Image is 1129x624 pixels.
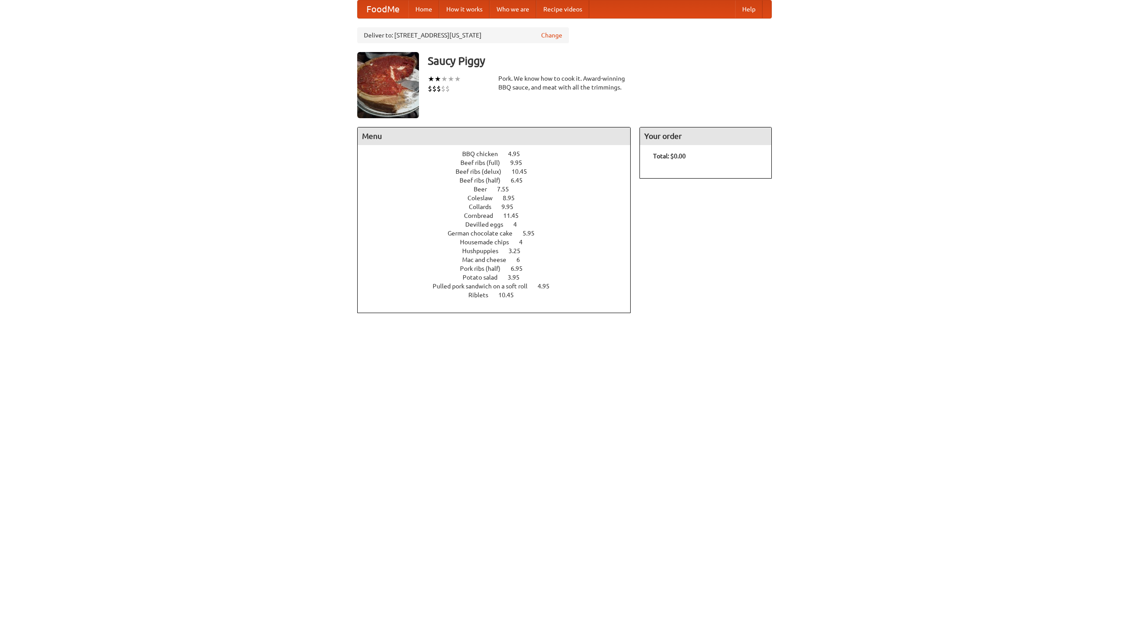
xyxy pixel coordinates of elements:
span: 6.45 [511,177,531,184]
a: FoodMe [358,0,408,18]
span: Cornbread [464,212,502,219]
span: Collards [469,203,500,210]
img: angular.jpg [357,52,419,118]
li: ★ [441,74,448,84]
span: Housemade chips [460,239,518,246]
a: Potato salad 3.95 [463,274,536,281]
span: 5.95 [523,230,543,237]
a: BBQ chicken 4.95 [462,150,536,157]
a: Pork ribs (half) 6.95 [460,265,539,272]
span: 4.95 [508,150,529,157]
li: ★ [448,74,454,84]
span: Pulled pork sandwich on a soft roll [433,283,536,290]
li: ★ [428,74,434,84]
span: Beef ribs (half) [460,177,509,184]
li: $ [432,84,437,93]
a: Beef ribs (delux) 10.45 [456,168,543,175]
span: Hushpuppies [462,247,507,254]
a: Collards 9.95 [469,203,530,210]
span: 6.95 [511,265,531,272]
a: Devilled eggs 4 [465,221,533,228]
span: Beer [474,186,496,193]
a: Change [541,31,562,40]
a: Help [735,0,763,18]
span: 10.45 [498,291,523,299]
span: 6 [516,256,529,263]
span: 9.95 [510,159,531,166]
span: 3.25 [508,247,529,254]
span: Beef ribs (delux) [456,168,510,175]
h4: Your order [640,127,771,145]
span: 9.95 [501,203,522,210]
a: Housemade chips 4 [460,239,539,246]
span: Beef ribs (full) [460,159,509,166]
span: 3.95 [508,274,528,281]
a: Beer 7.55 [474,186,525,193]
span: Mac and cheese [462,256,515,263]
a: Mac and cheese 6 [462,256,536,263]
li: ★ [434,74,441,84]
a: Home [408,0,439,18]
span: Coleslaw [467,194,501,202]
a: Coleslaw 8.95 [467,194,531,202]
li: $ [441,84,445,93]
span: 8.95 [503,194,523,202]
a: Beef ribs (half) 6.45 [460,177,539,184]
span: 4 [513,221,526,228]
h4: Menu [358,127,630,145]
div: Deliver to: [STREET_ADDRESS][US_STATE] [357,27,569,43]
span: BBQ chicken [462,150,507,157]
span: Devilled eggs [465,221,512,228]
span: 10.45 [512,168,536,175]
span: 4.95 [538,283,558,290]
a: Riblets 10.45 [468,291,530,299]
div: Pork. We know how to cook it. Award-winning BBQ sauce, and meat with all the trimmings. [498,74,631,92]
a: Hushpuppies 3.25 [462,247,537,254]
a: Cornbread 11.45 [464,212,535,219]
span: Pork ribs (half) [460,265,509,272]
li: $ [445,84,450,93]
span: German chocolate cake [448,230,521,237]
span: 7.55 [497,186,518,193]
a: Pulled pork sandwich on a soft roll 4.95 [433,283,566,290]
span: Potato salad [463,274,506,281]
a: How it works [439,0,490,18]
span: 11.45 [503,212,527,219]
a: Beef ribs (full) 9.95 [460,159,538,166]
a: German chocolate cake 5.95 [448,230,551,237]
li: ★ [454,74,461,84]
a: Who we are [490,0,536,18]
span: 4 [519,239,531,246]
b: Total: $0.00 [653,153,686,160]
a: Recipe videos [536,0,589,18]
li: $ [428,84,432,93]
h3: Saucy Piggy [428,52,772,70]
span: Riblets [468,291,497,299]
li: $ [437,84,441,93]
